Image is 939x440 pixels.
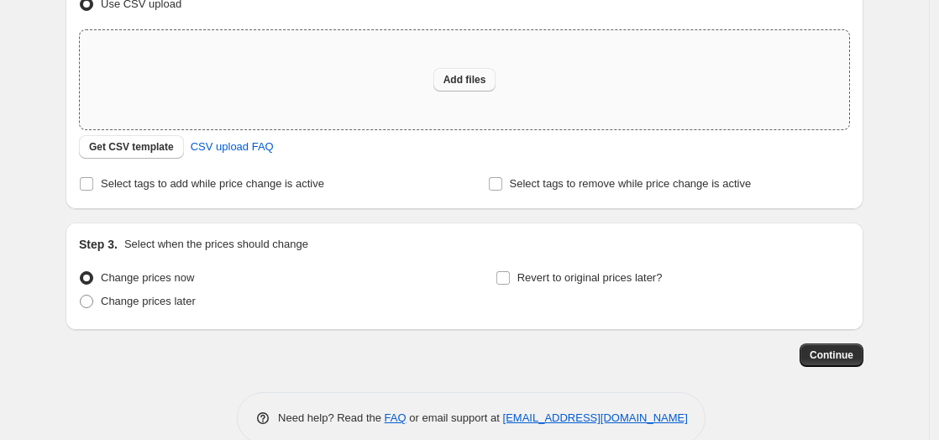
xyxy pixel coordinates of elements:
[510,177,752,190] span: Select tags to remove while price change is active
[101,271,194,284] span: Change prices now
[433,68,496,92] button: Add files
[89,140,174,154] span: Get CSV template
[124,236,308,253] p: Select when the prices should change
[443,73,486,86] span: Add files
[278,411,385,424] span: Need help? Read the
[79,236,118,253] h2: Step 3.
[800,343,863,367] button: Continue
[503,411,688,424] a: [EMAIL_ADDRESS][DOMAIN_NAME]
[79,135,184,159] button: Get CSV template
[181,134,284,160] a: CSV upload FAQ
[101,295,196,307] span: Change prices later
[385,411,407,424] a: FAQ
[191,139,274,155] span: CSV upload FAQ
[101,177,324,190] span: Select tags to add while price change is active
[517,271,663,284] span: Revert to original prices later?
[810,348,853,362] span: Continue
[407,411,503,424] span: or email support at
